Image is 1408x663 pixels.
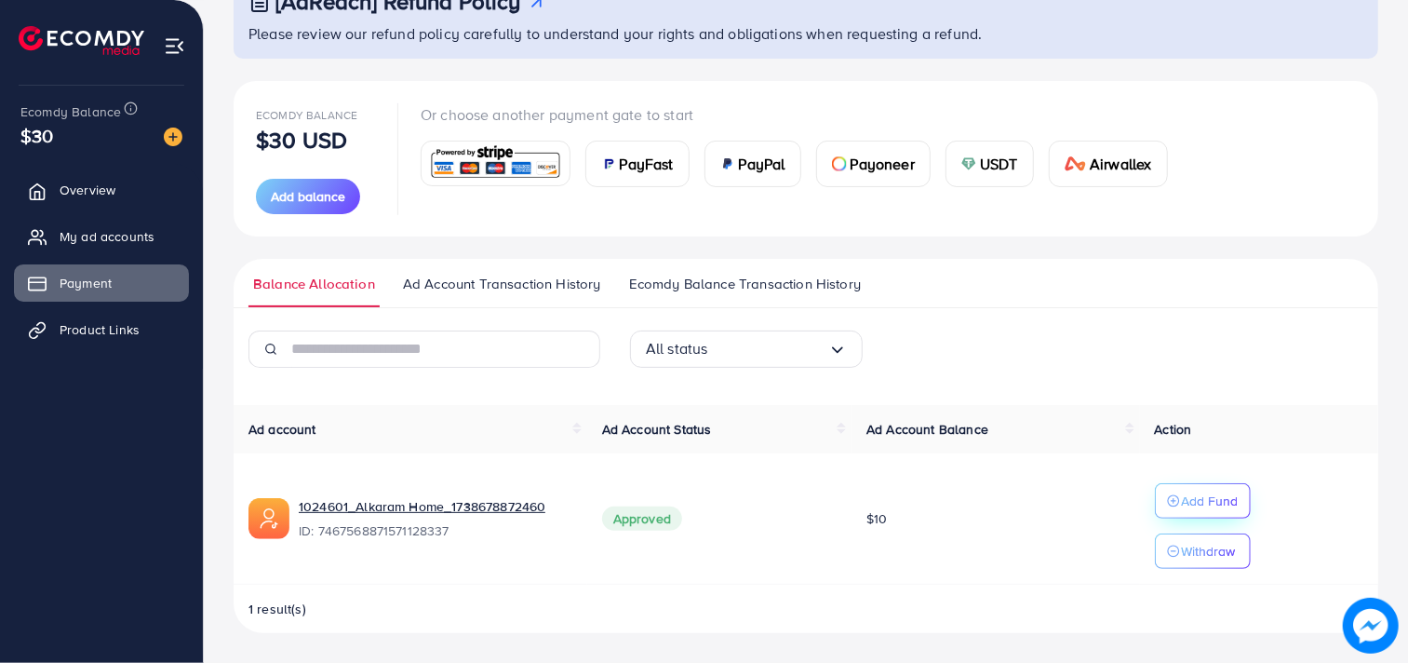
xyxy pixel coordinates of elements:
span: Ad Account Balance [866,420,988,439]
img: card [601,156,616,171]
span: 1 result(s) [248,600,306,618]
input: Search for option [708,334,828,363]
p: $30 USD [256,129,347,151]
span: Ecomdy Balance [256,107,357,123]
span: $30 [20,122,53,149]
a: cardUSDT [945,141,1034,187]
a: card [421,141,570,186]
button: Add balance [256,179,360,214]
span: Airwallex [1090,153,1151,175]
img: card [961,156,976,171]
img: card [1065,156,1087,171]
span: Ecomdy Balance Transaction History [629,274,861,294]
a: Payment [14,264,189,302]
img: card [720,156,735,171]
img: image [1344,599,1399,654]
div: <span class='underline'>1024601_Alkaram Home_1738678872460</span></br>7467568871571128337 [299,497,572,540]
span: My ad accounts [60,227,154,246]
span: USDT [980,153,1018,175]
a: cardAirwallex [1049,141,1168,187]
a: cardPayoneer [816,141,931,187]
span: PayPal [739,153,785,175]
span: Ad account [248,420,316,439]
span: Overview [60,181,115,199]
button: Withdraw [1155,534,1251,569]
span: Approved [602,507,682,531]
a: My ad accounts [14,218,189,255]
p: Or choose another payment gate to start [421,103,1183,126]
img: menu [164,35,185,57]
img: card [427,143,564,183]
button: Add Fund [1155,483,1251,519]
span: Payoneer [851,153,915,175]
span: Ecomdy Balance [20,102,121,121]
img: image [164,128,182,146]
span: All status [646,334,708,363]
span: Action [1155,420,1192,439]
span: ID: 7467568871571128337 [299,521,572,540]
p: Withdraw [1182,540,1236,562]
a: cardPayFast [585,141,690,187]
img: card [832,156,847,171]
a: Overview [14,171,189,209]
p: Add Fund [1182,490,1239,512]
span: Add balance [271,187,345,206]
span: Ad Account Status [602,420,712,439]
p: Please review our refund policy carefully to understand your rights and obligations when requesti... [248,22,1367,45]
a: cardPayPal [704,141,801,187]
img: ic-ads-acc.e4c84228.svg [248,498,289,539]
span: Payment [60,274,112,292]
span: Product Links [60,320,140,339]
span: Ad Account Transaction History [403,274,601,294]
img: logo [19,26,144,55]
span: PayFast [620,153,674,175]
div: Search for option [630,331,863,368]
a: 1024601_Alkaram Home_1738678872460 [299,497,545,516]
span: $10 [866,509,887,528]
span: Balance Allocation [253,274,375,294]
a: Product Links [14,311,189,348]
